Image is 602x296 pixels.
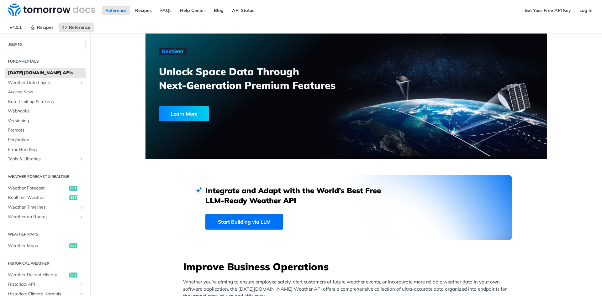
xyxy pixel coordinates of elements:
span: Rate Limiting & Tokens [8,99,84,105]
h2: Weather Forecast & realtime [5,174,86,179]
a: Pagination [5,135,86,145]
a: Help Center [177,6,209,15]
a: Get Your Free API Key [521,6,574,15]
span: Weather Forecast [8,185,68,191]
span: [DATE][DOMAIN_NAME] APIs [8,70,84,76]
button: Show subpages for Weather Timelines [79,205,84,210]
span: Recipes [37,24,54,30]
a: Blog [210,6,227,15]
a: Log In [576,6,596,15]
a: Recipes [132,6,155,15]
button: Show subpages for Tools & Libraries [79,157,84,162]
a: Weather Forecastget [5,184,86,193]
a: Realtime Weatherget [5,193,86,202]
span: Versioning [8,118,84,124]
span: get [69,243,77,248]
a: Weather Recent Historyget [5,270,86,280]
h2: Weather Maps [5,231,86,237]
a: Rate Limiting & Tokens [5,97,86,106]
span: Pagination [8,137,84,143]
h3: Improve Business Operations [183,260,512,273]
span: Weather Recent History [8,272,68,278]
button: JUMP TO [5,40,86,49]
a: Access Keys [5,87,86,97]
h2: Historical Weather [5,261,86,266]
span: Weather Timelines [8,204,77,210]
a: [DATE][DOMAIN_NAME] APIs [5,68,86,78]
span: get [69,195,77,200]
span: Access Keys [8,89,84,95]
a: Webhooks [5,106,86,116]
a: Tools & LibrariesShow subpages for Tools & Libraries [5,154,86,164]
span: Reference [69,24,90,30]
span: Error Handling [8,147,84,153]
a: API Status [229,6,258,15]
a: Weather on RoutesShow subpages for Weather on Routes [5,212,86,222]
a: Historical APIShow subpages for Historical API [5,280,86,289]
h3: Unlock Space Data Through Next-Generation Premium Features [159,65,353,92]
a: Recipes [27,23,57,32]
span: Realtime Weather [8,195,68,201]
span: Tools & Libraries [8,156,77,162]
span: v4.0.1 [6,23,25,32]
span: get [69,186,77,191]
a: Weather Mapsget [5,241,86,251]
span: Weather on Routes [8,214,77,220]
a: Reference [102,6,130,15]
a: Reference [59,23,94,32]
img: NextGen [159,48,187,55]
h2: Fundamentals [5,59,86,64]
span: get [69,273,77,278]
span: Weather Data Layers [8,80,77,86]
a: Weather TimelinesShow subpages for Weather Timelines [5,203,86,212]
a: Start Building via LLM [205,214,283,230]
span: Webhooks [8,108,84,114]
a: Learn More [159,106,314,121]
span: Weather Maps [8,243,68,249]
img: Tomorrow.io Weather API Docs [8,3,95,16]
span: Historical API [8,281,77,288]
h2: Integrate and Adapt with the World’s Best Free LLM-Ready Weather API [205,185,390,205]
a: Weather Data LayersShow subpages for Weather Data Layers [5,78,86,87]
a: Formats [5,126,86,135]
button: Show subpages for Weather Data Layers [79,80,84,85]
button: Show subpages for Weather on Routes [79,215,84,220]
a: Versioning [5,116,86,126]
a: Error Handling [5,145,86,154]
a: FAQs [157,6,175,15]
span: Formats [8,127,84,133]
div: Learn More [159,106,209,121]
button: Show subpages for Historical API [79,282,84,287]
